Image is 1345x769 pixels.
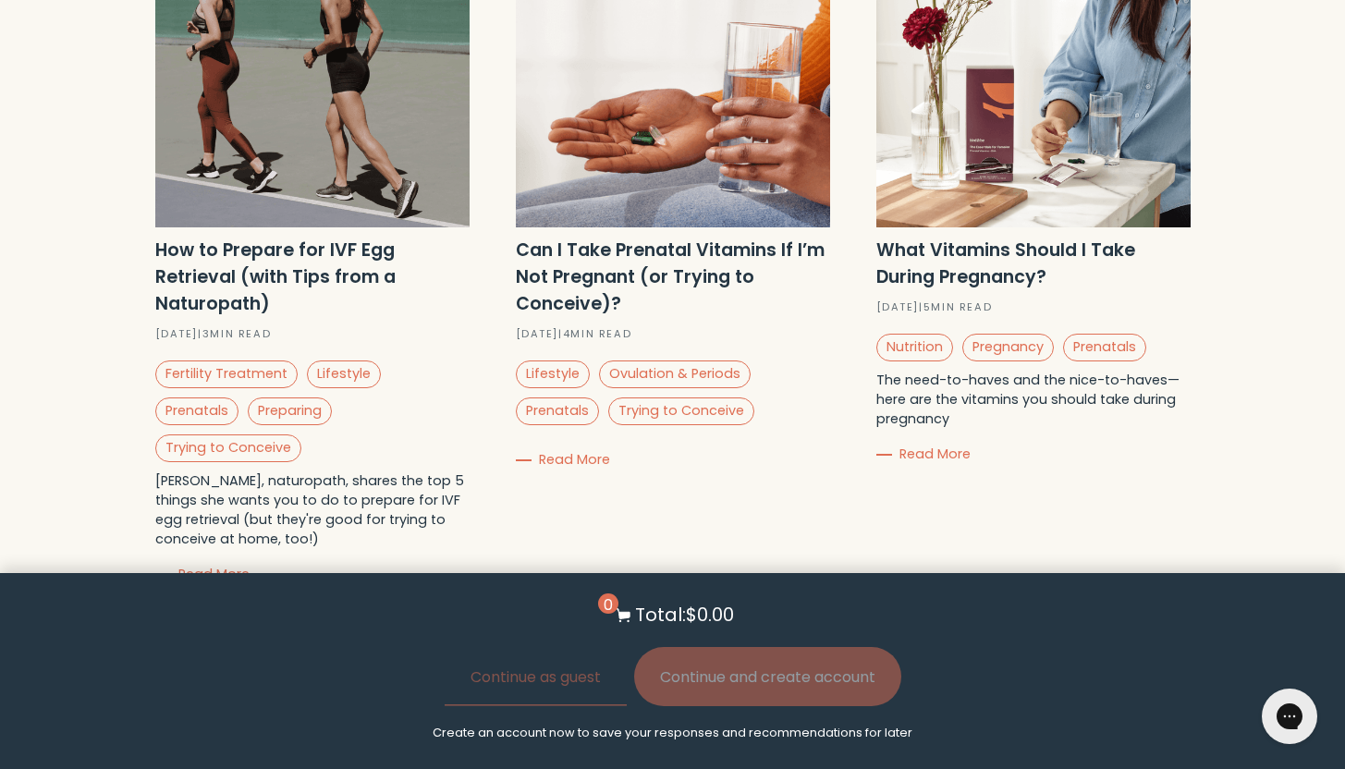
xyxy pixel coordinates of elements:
[1253,682,1327,751] iframe: Gorgias live chat messenger
[155,397,238,425] a: Prenatals
[598,593,618,614] span: 0
[516,450,611,469] a: Read More
[307,360,381,388] a: Lifestyle
[634,647,901,706] button: Continue and create account
[155,326,470,342] div: [DATE] | 3 min read
[178,565,250,583] span: Read More
[876,299,1191,315] div: [DATE] | 5 min read
[635,601,734,629] p: Total: $0.00
[516,360,590,388] a: Lifestyle
[539,450,610,469] span: Read More
[516,326,830,342] div: [DATE] | 4 min read
[433,725,912,741] p: Create an account now to save your responses and recommendations for later
[445,647,627,706] button: Continue as guest
[876,371,1191,429] p: The need-to-haves and the nice-to-haves—here are the vitamins you should take during pregnancy
[599,360,751,388] a: Ovulation & Periods
[155,565,251,583] a: Read More
[516,397,599,425] a: Prenatals
[248,397,332,425] a: Preparing
[962,334,1054,361] a: Pregnancy
[876,334,953,361] a: Nutrition
[899,445,971,463] span: Read More
[155,471,470,549] p: [PERSON_NAME], naturopath, shares the top 5 things she wants you to do to prepare for IVF egg ret...
[876,445,972,463] a: Read More
[155,434,301,462] a: Trying to Conceive
[516,238,825,316] strong: Can I Take Prenatal Vitamins If I’m Not Pregnant (or Trying to Conceive)?
[1063,334,1146,361] a: Prenatals
[155,360,298,388] a: Fertility Treatment
[608,397,754,425] a: Trying to Conceive
[876,238,1135,289] strong: What Vitamins Should I Take During Pregnancy?
[155,238,396,316] strong: How to Prepare for IVF Egg Retrieval (with Tips from a Naturopath)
